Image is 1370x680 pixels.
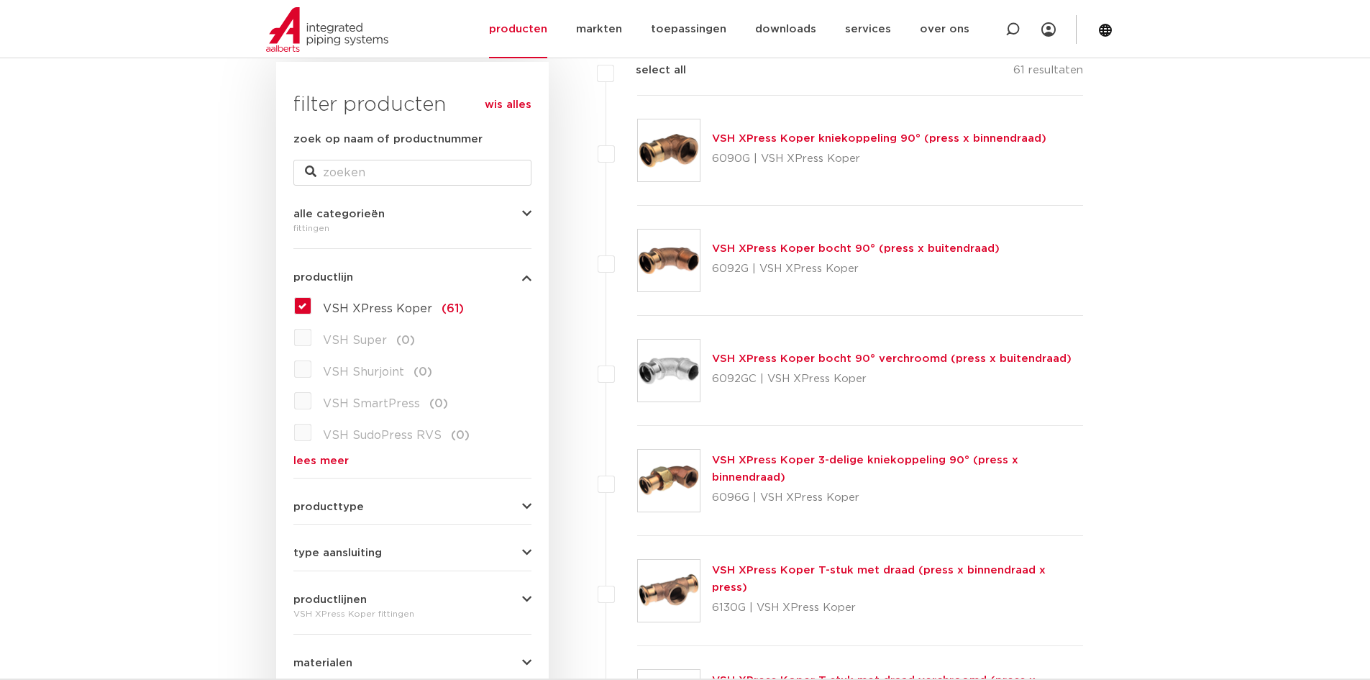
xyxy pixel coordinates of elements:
[293,658,352,668] span: materialen
[293,502,364,512] span: producttype
[414,366,432,378] span: (0)
[638,119,700,181] img: Thumbnail for VSH XPress Koper kniekoppeling 90° (press x binnendraad)
[323,430,442,441] span: VSH SudoPress RVS
[293,219,531,237] div: fittingen
[293,548,531,558] button: type aansluiting
[712,486,1084,509] p: 6096G | VSH XPress Koper
[293,272,531,283] button: productlijn
[293,548,382,558] span: type aansluiting
[293,502,531,512] button: producttype
[429,398,448,409] span: (0)
[485,96,531,114] a: wis alles
[712,597,1084,620] p: 6130G | VSH XPress Koper
[293,209,531,219] button: alle categorieën
[442,303,464,314] span: (61)
[638,340,700,402] img: Thumbnail for VSH XPress Koper bocht 90° verchroomd (press x buitendraad)
[293,594,531,605] button: productlijnen
[323,366,404,378] span: VSH Shurjoint
[293,455,531,466] a: lees meer
[712,565,1046,593] a: VSH XPress Koper T-stuk met draad (press x binnendraad x press)
[293,91,531,119] h3: filter producten
[293,160,531,186] input: zoeken
[712,455,1018,483] a: VSH XPress Koper 3-delige kniekoppeling 90° (press x binnendraad)
[293,272,353,283] span: productlijn
[451,430,470,441] span: (0)
[638,560,700,622] img: Thumbnail for VSH XPress Koper T-stuk met draad (press x binnendraad x press)
[1013,62,1083,84] p: 61 resultaten
[293,658,531,668] button: materialen
[293,605,531,622] div: VSH XPress Koper fittingen
[293,209,385,219] span: alle categorieën
[638,230,700,291] img: Thumbnail for VSH XPress Koper bocht 90° (press x buitendraad)
[712,148,1046,171] p: 6090G | VSH XPress Koper
[323,398,420,409] span: VSH SmartPress
[712,368,1072,391] p: 6092GC | VSH XPress Koper
[712,133,1046,144] a: VSH XPress Koper kniekoppeling 90° (press x binnendraad)
[293,594,367,605] span: productlijnen
[614,62,686,79] label: select all
[712,243,1000,254] a: VSH XPress Koper bocht 90° (press x buitendraad)
[323,335,387,346] span: VSH Super
[293,131,483,148] label: zoek op naam of productnummer
[638,450,700,512] img: Thumbnail for VSH XPress Koper 3-delige kniekoppeling 90° (press x binnendraad)
[396,335,415,346] span: (0)
[712,353,1072,364] a: VSH XPress Koper bocht 90° verchroomd (press x buitendraad)
[323,303,432,314] span: VSH XPress Koper
[712,258,1000,281] p: 6092G | VSH XPress Koper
